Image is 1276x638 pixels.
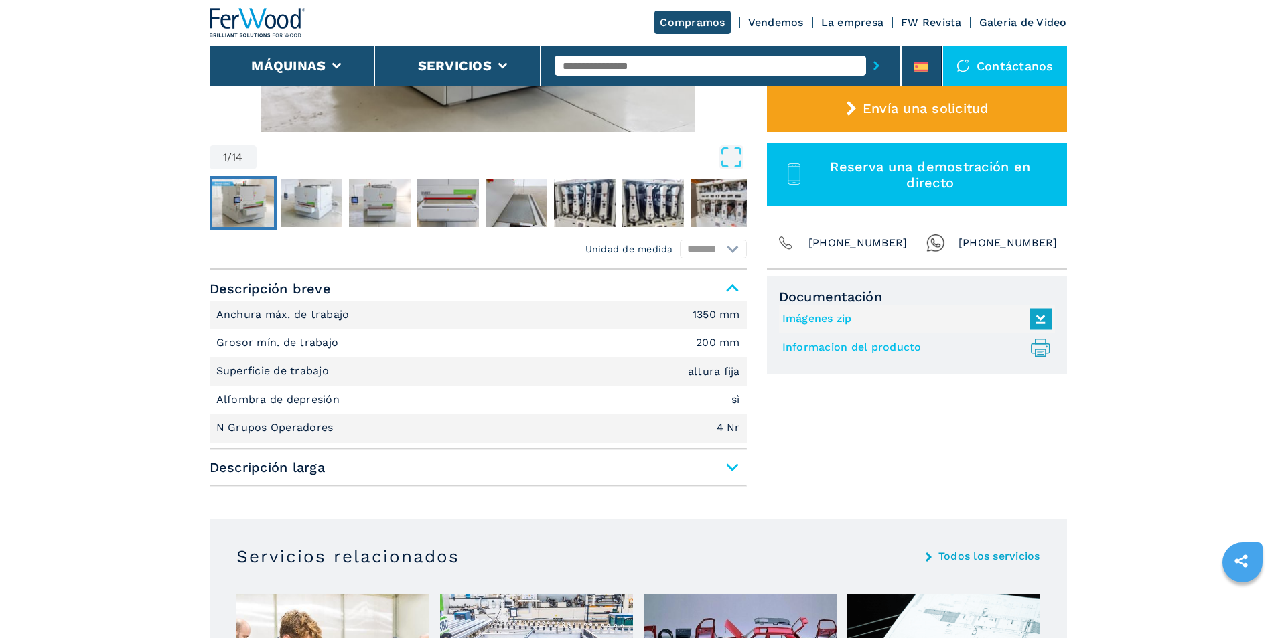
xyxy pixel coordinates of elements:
button: Go to Slide 3 [346,176,413,230]
button: Máquinas [251,58,326,74]
p: Alfombra de depresión [216,392,344,407]
img: dea0b160b06de987df076bc288db02f7 [349,179,411,227]
div: Descripción breve [210,301,747,443]
img: ce6f1cc4eac11fd9f4a137a60e2d2ab4 [281,179,342,227]
img: 2951fcef26ee5363ac09c193238f5d30 [554,179,616,227]
button: Go to Slide 1 [210,176,277,230]
img: Phone [776,234,795,252]
button: Servicios [418,58,492,74]
span: Documentación [779,289,1055,305]
em: Unidad de medida [585,242,673,256]
p: Anchura máx. de trabajo [216,307,353,322]
p: Grosor mín. de trabajo [216,335,342,350]
button: Open Fullscreen [260,145,743,169]
a: Informacion del producto [782,337,1045,359]
a: sharethis [1224,544,1258,578]
em: sì [731,394,740,405]
button: submit-button [866,50,887,81]
button: Go to Slide 2 [278,176,345,230]
nav: Thumbnail Navigation [210,176,747,230]
button: Go to Slide 4 [415,176,482,230]
a: FW Revista [901,16,962,29]
img: ae97bdec610a70738ffcd1a9a0f54ff2 [691,179,752,227]
a: Todos los servicios [938,551,1040,562]
img: Contáctanos [956,59,970,72]
button: Go to Slide 6 [551,176,618,230]
img: Whatsapp [926,234,945,252]
a: La empresa [821,16,884,29]
span: Reserva una demostración en directo [809,159,1051,191]
span: 14 [232,152,243,163]
em: 4 Nr [717,422,740,433]
p: N Grupos Operadores [216,420,337,435]
span: Envía una solicitud [863,100,989,116]
span: 1 [223,152,227,163]
img: 89206a6472bd8267f86545652d13f3f8 [212,179,274,227]
p: Superficie de trabajo [216,364,333,378]
span: / [227,152,232,163]
span: [PHONE_NUMBER] [959,234,1058,252]
a: Compramos [654,11,730,34]
span: Descripción larga [210,455,747,479]
a: Vendemos [748,16,804,29]
button: Go to Slide 8 [688,176,755,230]
button: Envía una solicitud [767,85,1067,132]
em: altura fija [688,366,740,377]
button: Go to Slide 7 [620,176,687,230]
a: Galeria de Video [979,16,1067,29]
img: 70831c24ff84e2f273f2c074152247de [622,179,684,227]
h3: Servicios relacionados [236,546,459,567]
a: Imágenes zip [782,308,1045,330]
button: Reserva una demostración en directo [767,143,1067,206]
span: [PHONE_NUMBER] [808,234,908,252]
img: 4fc1cd7e5da49431a97e42a830b7e6f2 [417,179,479,227]
em: 1350 mm [693,309,740,320]
span: Descripción breve [210,276,747,301]
img: 0fa784183b41aff827a7377a937ffa04 [486,179,547,227]
em: 200 mm [696,337,740,348]
img: Ferwood [210,8,306,37]
iframe: Chat [1219,578,1266,628]
button: Go to Slide 5 [483,176,550,230]
div: Contáctanos [943,46,1067,86]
